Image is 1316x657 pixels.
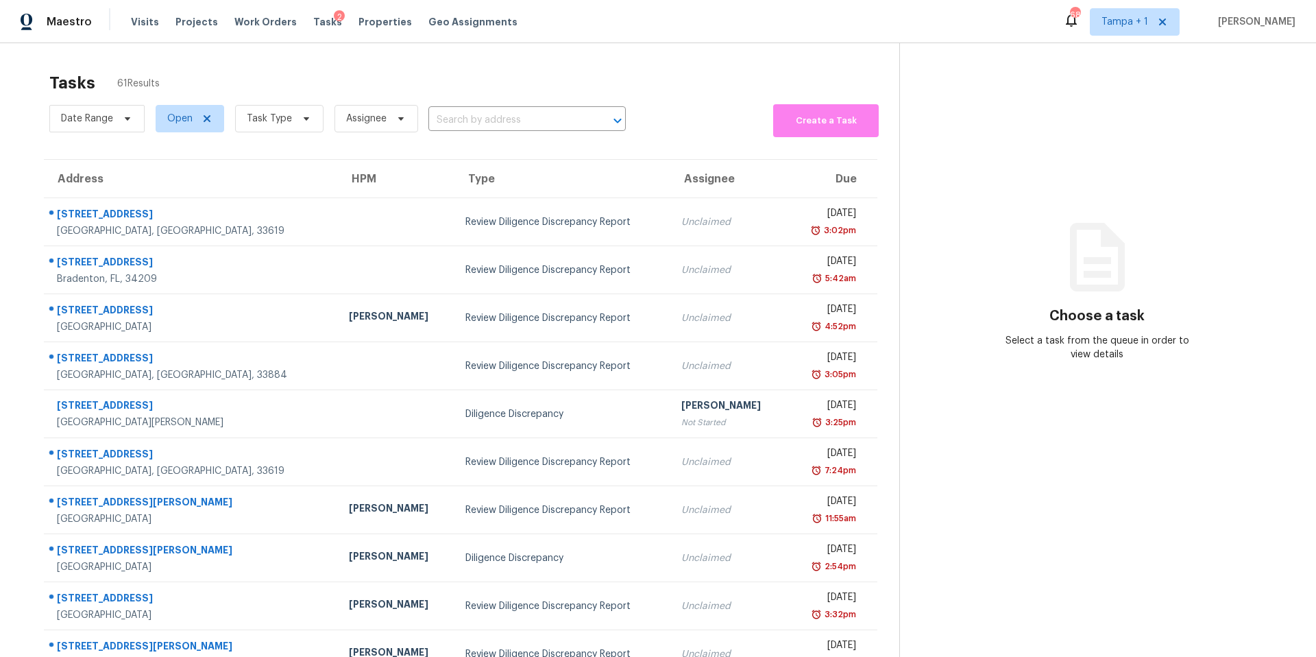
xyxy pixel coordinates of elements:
div: [DATE] [799,254,856,272]
div: Unclaimed [681,263,777,277]
div: [PERSON_NAME] [349,549,444,566]
div: [GEOGRAPHIC_DATA], [GEOGRAPHIC_DATA], 33884 [57,368,327,382]
div: Not Started [681,416,777,429]
div: [DATE] [799,302,856,320]
img: Overdue Alarm Icon [812,416,822,429]
div: [PERSON_NAME] [349,309,444,326]
div: [GEOGRAPHIC_DATA] [57,320,327,334]
img: Overdue Alarm Icon [811,608,822,621]
div: 7:24pm [822,464,856,477]
div: Unclaimed [681,551,777,565]
div: 3:32pm [822,608,856,621]
div: [STREET_ADDRESS] [57,398,327,416]
div: Unclaimed [681,455,777,469]
div: Review Diligence Discrepancy Report [465,311,659,325]
div: [GEOGRAPHIC_DATA], [GEOGRAPHIC_DATA], 33619 [57,464,327,478]
div: [DATE] [799,398,856,416]
div: [STREET_ADDRESS][PERSON_NAME] [57,543,327,560]
div: Diligence Discrepancy [465,551,659,565]
div: [STREET_ADDRESS] [57,351,327,368]
img: Overdue Alarm Icon [811,464,822,477]
input: Search by address [428,110,587,131]
span: Work Orders [234,15,297,29]
div: 4:52pm [822,320,856,333]
div: [STREET_ADDRESS][PERSON_NAME] [57,639,327,656]
div: [GEOGRAPHIC_DATA], [GEOGRAPHIC_DATA], 33619 [57,224,327,238]
div: Select a task from the queue in order to view details [999,334,1196,361]
img: Overdue Alarm Icon [812,272,822,285]
span: Projects [175,15,218,29]
div: 3:05pm [822,368,856,381]
div: [GEOGRAPHIC_DATA] [57,512,327,526]
th: HPM [338,160,455,198]
div: [STREET_ADDRESS] [57,591,327,608]
div: [STREET_ADDRESS] [57,207,327,224]
span: Task Type [247,112,292,126]
div: [STREET_ADDRESS] [57,303,327,320]
span: Visits [131,15,159,29]
h3: Choose a task [1049,309,1145,323]
div: Review Diligence Discrepancy Report [465,455,659,469]
div: [DATE] [799,446,856,464]
div: 68 [1070,8,1080,22]
img: Overdue Alarm Icon [811,320,822,333]
span: Tampa + 1 [1101,15,1148,29]
div: [GEOGRAPHIC_DATA] [57,608,327,622]
img: Overdue Alarm Icon [810,224,821,237]
button: Open [608,111,627,130]
div: [DATE] [799,494,856,512]
th: Address [44,160,338,198]
div: 3:25pm [822,416,856,429]
div: 3:02pm [821,224,856,237]
div: Unclaimed [681,359,777,373]
img: Overdue Alarm Icon [811,560,822,573]
div: Unclaimed [681,503,777,517]
div: Review Diligence Discrepancy Report [465,263,659,277]
div: [PERSON_NAME] [681,398,777,416]
div: 2:54pm [822,560,856,573]
div: Review Diligence Discrepancy Report [465,599,659,613]
span: Create a Task [780,113,872,129]
div: Unclaimed [681,599,777,613]
span: Maestro [47,15,92,29]
div: 2 [334,10,345,24]
th: Type [454,160,670,198]
div: [GEOGRAPHIC_DATA] [57,560,327,574]
span: Geo Assignments [428,15,517,29]
div: Bradenton, FL, 34209 [57,272,327,286]
button: Create a Task [773,104,879,137]
div: 5:42am [822,272,856,285]
div: [DATE] [799,590,856,608]
span: Date Range [61,112,113,126]
div: Diligence Discrepancy [465,407,659,421]
h2: Tasks [49,76,95,90]
div: [GEOGRAPHIC_DATA][PERSON_NAME] [57,416,327,429]
div: [PERSON_NAME] [349,597,444,614]
div: 11:55am [822,512,856,525]
span: Tasks [313,17,342,27]
div: [DATE] [799,542,856,560]
div: [PERSON_NAME] [349,501,444,518]
div: Review Diligence Discrepancy Report [465,215,659,229]
span: Assignee [346,112,387,126]
div: [STREET_ADDRESS] [57,447,327,464]
span: [PERSON_NAME] [1213,15,1295,29]
th: Assignee [670,160,788,198]
span: 61 Results [117,77,160,91]
div: [DATE] [799,206,856,224]
span: Properties [358,15,412,29]
img: Overdue Alarm Icon [811,368,822,381]
div: Unclaimed [681,215,777,229]
div: Unclaimed [681,311,777,325]
th: Due [788,160,877,198]
img: Overdue Alarm Icon [812,512,822,525]
div: [STREET_ADDRESS][PERSON_NAME] [57,495,327,512]
span: Open [167,112,193,126]
div: Review Diligence Discrepancy Report [465,359,659,373]
div: [STREET_ADDRESS] [57,255,327,272]
div: [DATE] [799,638,856,656]
div: [DATE] [799,350,856,368]
div: Review Diligence Discrepancy Report [465,503,659,517]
